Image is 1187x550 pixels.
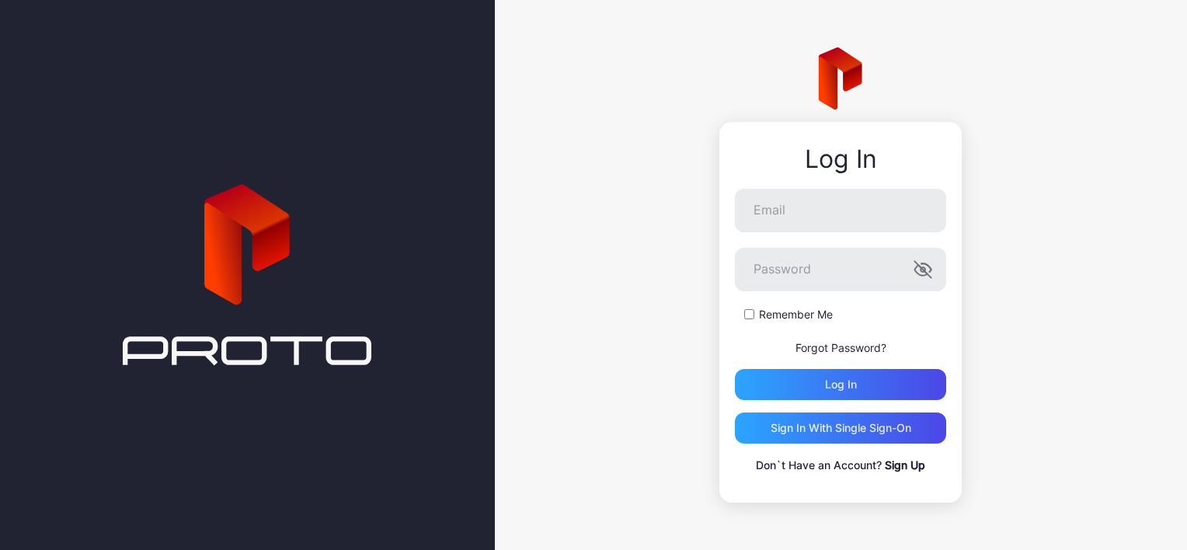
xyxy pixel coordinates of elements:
a: Sign Up [885,458,925,472]
p: Don`t Have an Account? [735,456,946,475]
label: Remember Me [759,307,833,322]
input: Email [735,189,946,232]
div: Log In [735,145,946,173]
input: Password [735,248,946,291]
a: Forgot Password? [795,341,886,354]
div: Log in [825,378,857,391]
button: Password [914,260,932,279]
button: Log in [735,369,946,400]
div: Sign in With Single Sign-On [771,422,911,434]
button: Sign in With Single Sign-On [735,412,946,444]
